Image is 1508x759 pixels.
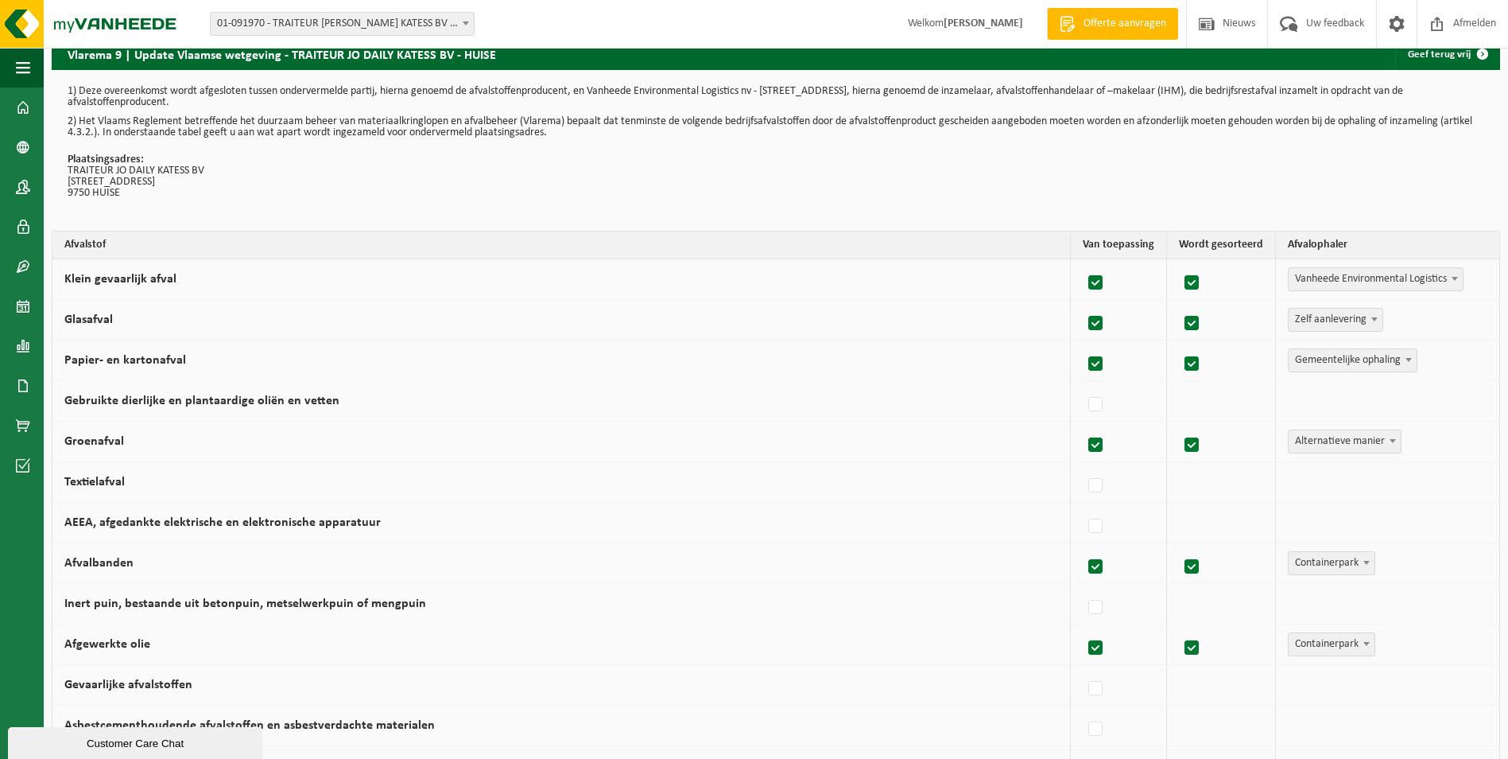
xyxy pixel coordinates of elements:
[52,38,512,69] h2: Vlarema 9 | Update Vlaamse wetgeving - TRAITEUR JO DAILY KATESS BV - HUISE
[1167,232,1276,259] th: Wordt gesorteerd
[1080,16,1170,32] span: Offerte aanvragen
[64,476,125,488] label: Textielafval
[68,154,144,165] strong: Plaatsingsadres:
[64,557,134,570] label: Afvalbanden
[1071,232,1167,259] th: Van toepassing
[1289,430,1401,453] span: Alternatieve manier
[1289,309,1382,331] span: Zelf aanlevering
[64,273,176,286] label: Klein gevaarlijk afval
[1288,632,1375,656] span: Containerpark
[64,313,113,326] label: Glasafval
[1288,348,1417,372] span: Gemeentelijke ophaling
[1288,308,1383,332] span: Zelf aanlevering
[64,435,124,448] label: Groenafval
[1289,552,1374,574] span: Containerpark
[64,719,435,732] label: Asbestcementhoudende afvalstoffen en asbestverdachte materialen
[944,18,1023,29] strong: [PERSON_NAME]
[68,154,1484,199] p: TRAITEUR JO DAILY KATESS BV [STREET_ADDRESS] 9750 HUISE
[1276,232,1499,259] th: Afvalophaler
[1289,349,1417,372] span: Gemeentelijke ophaling
[64,638,150,651] label: Afgewerkte olie
[1395,38,1498,70] a: Geef terug vrij
[64,597,426,610] label: Inert puin, bestaande uit betonpuin, metselwerkpuin of mengpuin
[1289,633,1374,656] span: Containerpark
[210,12,475,36] span: 01-091970 - TRAITEUR JO DAILY KATESS BV - HUISE
[64,354,186,367] label: Papier- en kartonafval
[64,516,381,529] label: AEEA, afgedankte elektrische en elektronische apparatuur
[1288,430,1401,453] span: Alternatieve manier
[8,724,266,759] iframe: chat widget
[1288,267,1463,291] span: Vanheede Environmental Logistics
[1289,268,1463,290] span: Vanheede Environmental Logistics
[211,13,474,35] span: 01-091970 - TRAITEUR JO DAILY KATESS BV - HUISE
[68,86,1484,108] p: 1) Deze overeenkomst wordt afgesloten tussen ondervermelde partij, hierna genoemd de afvalstoffen...
[1288,551,1375,575] span: Containerpark
[68,116,1484,138] p: 2) Het Vlaams Reglement betreffende het duurzaam beheer van materiaalkringlopen en afvalbeheer (V...
[64,679,192,691] label: Gevaarlijke afvalstoffen
[1047,8,1178,40] a: Offerte aanvragen
[64,395,339,407] label: Gebruikte dierlijke en plantaardige oliën en vetten
[52,232,1071,259] th: Afvalstof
